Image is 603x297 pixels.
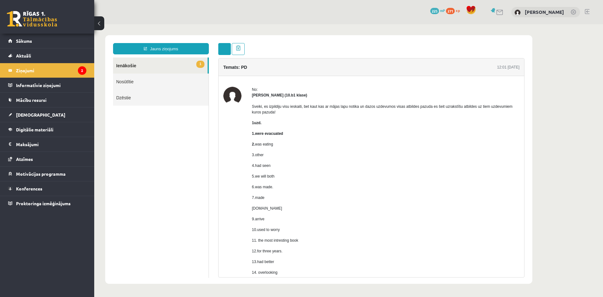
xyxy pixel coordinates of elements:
p: 14. overlooking [158,245,425,251]
a: [DEMOGRAPHIC_DATA] [8,107,86,122]
a: Proktoringa izmēģinājums [8,196,86,211]
span: mP [440,8,445,13]
p: 7.made [158,171,425,176]
span: 225 [430,8,439,14]
a: Motivācijas programma [8,167,86,181]
span: Proktoringa izmēģinājums [16,201,71,206]
p: 6.was made. [158,160,425,166]
p: 5.we will both [158,149,425,155]
a: Digitālie materiāli [8,122,86,137]
a: Informatīvie ziņojumi [8,78,86,92]
p: 12.for three years. [158,224,425,230]
span: Motivācijas programma [16,171,66,177]
span: Sākums [16,38,32,44]
p: Sveiki, es izpildiju visu ieskaiti, bet kaut kas ar mājas lapu notika un dazos uzdevumos visas at... [158,80,425,91]
span: xp [456,8,460,13]
a: Rīgas 1. Tālmācības vidusskola [7,11,57,27]
span: Atzīmes [16,156,33,162]
a: Ziņojumi2 [8,63,86,78]
p: 13.had better [158,235,425,240]
a: Aktuāli [8,48,86,63]
a: Dzēstie [19,65,114,81]
a: [PERSON_NAME] [525,9,564,15]
span: 271 [446,8,455,14]
img: Līva Krauze [514,9,521,16]
p: [DOMAIN_NAME] [158,181,425,187]
i: 2 [78,66,86,75]
span: Konferences [16,186,42,191]
span: Aktuāli [16,53,31,58]
img: Karloss Filips Filipsons [129,63,147,81]
p: 10.used to worry [158,203,425,208]
strong: 2. [158,118,161,122]
a: Nosūtītie [19,49,114,65]
a: 271 xp [446,8,463,13]
a: Atzīmes [8,152,86,166]
a: 225 mP [430,8,445,13]
legend: Informatīvie ziņojumi [16,78,86,92]
a: Mācību resursi [8,93,86,107]
a: 1Ienākošie [19,33,113,49]
div: No: [158,63,425,68]
p: 11. the most intresting book [158,213,425,219]
h4: Temats: PD [129,41,153,46]
p: 4.had seen [158,139,425,144]
div: 12:01 [DATE] [403,40,425,46]
strong: 1uzd. [158,96,167,101]
a: Maksājumi [8,137,86,151]
a: Konferences [8,181,86,196]
span: Digitālie materiāli [16,127,53,132]
strong: [PERSON_NAME] (10.b1 klase) [158,69,213,73]
span: 1 [102,36,110,44]
strong: 1.were evacuated [158,107,189,112]
a: Sākums [8,34,86,48]
legend: Maksājumi [16,137,86,151]
p: 9.arrive [158,192,425,198]
p: 3.other [158,128,425,134]
span: [DEMOGRAPHIC_DATA] [16,112,65,118]
span: Mācību resursi [16,97,46,103]
p: was eating [158,117,425,123]
a: Jauns ziņojums [19,19,115,30]
legend: Ziņojumi [16,63,86,78]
